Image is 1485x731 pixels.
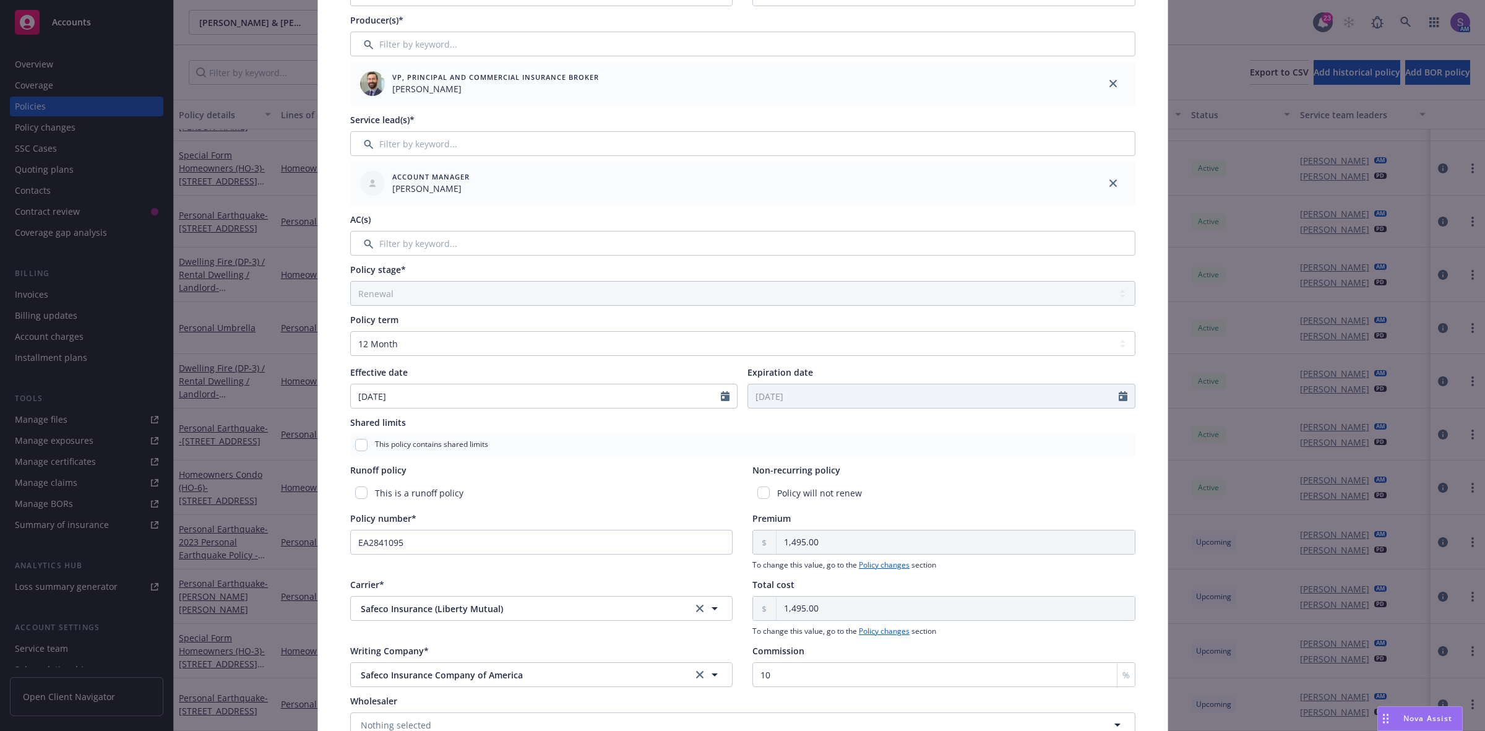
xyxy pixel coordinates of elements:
span: % [1122,668,1130,681]
span: Total cost [752,579,794,590]
span: To change this value, go to the section [752,626,1135,637]
span: Policy term [350,314,398,326]
span: [PERSON_NAME] [392,182,470,195]
span: Premium [752,513,791,524]
svg: Calendar [721,391,730,401]
a: clear selection [692,667,707,682]
span: Account Manager [392,171,470,182]
input: Filter by keyword... [350,231,1135,256]
span: Policy number* [350,513,416,524]
span: Safeco Insurance (Liberty Mutual) [361,602,673,615]
span: Non-recurring policy [752,464,840,476]
button: Safeco Insurance (Liberty Mutual)clear selection [350,596,733,621]
input: 0.00 [777,597,1135,620]
span: VP, Principal and Commercial Insurance Broker [392,72,599,82]
span: Runoff policy [350,464,407,476]
div: Drag to move [1378,707,1393,730]
svg: Calendar [1119,391,1127,401]
span: Shared limits [350,417,406,428]
input: 0.00 [777,530,1135,554]
a: clear selection [692,601,707,616]
span: Carrier* [350,579,384,590]
span: Effective date [350,366,408,378]
span: AC(s) [350,214,371,225]
span: To change this value, go to the section [752,560,1135,571]
input: Filter by keyword... [350,32,1135,56]
span: Commission [752,645,804,657]
input: Filter by keyword... [350,131,1135,156]
span: Wholesaler [350,695,397,707]
span: Nova Assist [1403,713,1452,724]
a: Policy changes [859,626,910,636]
span: Safeco Insurance Company of America [361,668,673,681]
div: This is a runoff policy [350,482,733,504]
div: Policy will not renew [752,482,1135,504]
input: MM/DD/YYYY [748,384,1119,408]
span: Service lead(s)* [350,114,415,126]
a: close [1106,76,1121,91]
img: employee photo [360,71,385,96]
span: Expiration date [747,366,813,378]
span: Policy stage* [350,264,406,275]
a: Policy changes [859,560,910,570]
button: Safeco Insurance Company of Americaclear selection [350,662,733,687]
a: close [1106,176,1121,191]
span: Writing Company* [350,645,429,657]
div: This policy contains shared limits [350,434,1135,456]
input: MM/DD/YYYY [351,384,721,408]
button: Nova Assist [1377,706,1463,731]
span: Producer(s)* [350,14,403,26]
span: [PERSON_NAME] [392,82,599,95]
